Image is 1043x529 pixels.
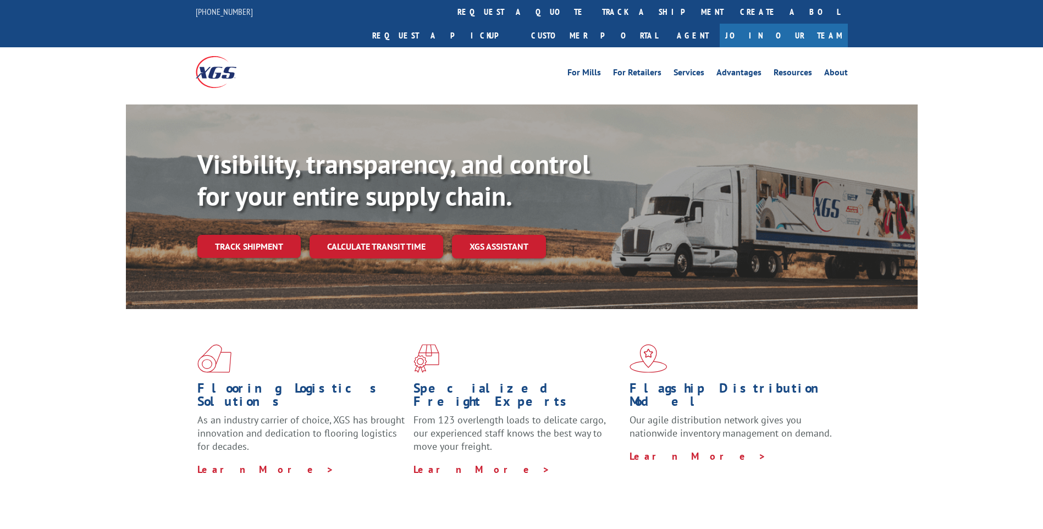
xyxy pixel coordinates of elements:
a: Track shipment [197,235,301,258]
img: xgs-icon-flagship-distribution-model-red [630,344,667,373]
a: Learn More > [197,463,334,476]
a: Calculate transit time [310,235,443,258]
a: For Mills [567,68,601,80]
a: About [824,68,848,80]
a: Resources [774,68,812,80]
img: xgs-icon-total-supply-chain-intelligence-red [197,344,231,373]
h1: Specialized Freight Experts [413,382,621,414]
a: For Retailers [613,68,661,80]
a: Learn More > [413,463,550,476]
a: Services [674,68,704,80]
h1: Flagship Distribution Model [630,382,837,414]
img: xgs-icon-focused-on-flooring-red [413,344,439,373]
b: Visibility, transparency, and control for your entire supply chain. [197,147,590,213]
a: Learn More > [630,450,766,462]
a: [PHONE_NUMBER] [196,6,253,17]
h1: Flooring Logistics Solutions [197,382,405,414]
a: Join Our Team [720,24,848,47]
a: Request a pickup [364,24,523,47]
p: From 123 overlength loads to delicate cargo, our experienced staff knows the best way to move you... [413,414,621,462]
span: Our agile distribution network gives you nationwide inventory management on demand. [630,414,832,439]
a: Customer Portal [523,24,666,47]
span: As an industry carrier of choice, XGS has brought innovation and dedication to flooring logistics... [197,414,405,453]
a: Advantages [716,68,761,80]
a: Agent [666,24,720,47]
a: XGS ASSISTANT [452,235,546,258]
